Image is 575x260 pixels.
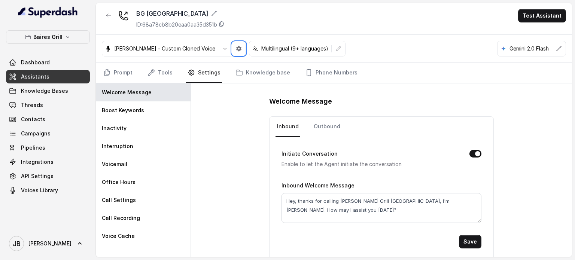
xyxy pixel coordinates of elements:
[6,169,90,183] a: API Settings
[102,160,127,168] p: Voicemail
[21,144,45,152] span: Pipelines
[21,87,68,95] span: Knowledge Bases
[6,98,90,112] a: Threads
[501,46,506,52] svg: google logo
[518,9,566,22] button: Test Assistant
[6,113,90,126] a: Contacts
[102,143,133,150] p: Interruption
[21,101,43,109] span: Threads
[282,182,355,189] label: Inbound Welcome Message
[13,240,21,248] text: JB
[276,117,487,137] nav: Tabs
[102,196,136,204] p: Call Settings
[18,6,78,18] img: light.svg
[114,45,215,52] p: [PERSON_NAME] - Custom Cloned Voice
[102,125,127,132] p: Inactivity
[146,63,174,83] a: Tools
[261,45,328,52] p: Multilingual (9+ languages)
[6,233,90,254] a: [PERSON_NAME]
[6,155,90,169] a: Integrations
[33,33,63,42] p: Baires Grill
[6,56,90,69] a: Dashboard
[21,73,49,80] span: Assistants
[509,45,549,52] p: Gemini 2.0 Flash
[102,178,136,186] p: Office Hours
[6,141,90,155] a: Pipelines
[282,149,338,158] label: Initiate Conversation
[21,116,45,123] span: Contacts
[6,127,90,140] a: Campaigns
[6,84,90,98] a: Knowledge Bases
[21,172,54,180] span: API Settings
[102,214,140,222] p: Call Recording
[102,63,566,83] nav: Tabs
[6,30,90,44] button: Baires Grill
[136,21,217,28] p: ID: 68a78cb8b20eaa0aa35d351b
[312,117,342,137] a: Outbound
[102,89,152,96] p: Welcome Message
[282,193,481,223] textarea: Hey, thanks for calling [PERSON_NAME] Grill [GEOGRAPHIC_DATA], I'm [PERSON_NAME]. How may I assis...
[186,63,222,83] a: Settings
[102,232,135,240] p: Voice Cache
[276,117,300,137] a: Inbound
[6,184,90,197] a: Voices Library
[21,158,54,166] span: Integrations
[21,187,58,194] span: Voices Library
[102,63,134,83] a: Prompt
[282,160,457,169] p: Enable to let the Agent initiate the conversation
[234,63,292,83] a: Knowledge base
[459,235,481,248] button: Save
[21,59,50,66] span: Dashboard
[21,130,51,137] span: Campaigns
[102,107,144,114] p: Boost Keywords
[269,95,494,107] h1: Welcome Message
[136,9,225,18] div: BG [GEOGRAPHIC_DATA]
[6,70,90,83] a: Assistants
[304,63,359,83] a: Phone Numbers
[28,240,72,247] span: [PERSON_NAME]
